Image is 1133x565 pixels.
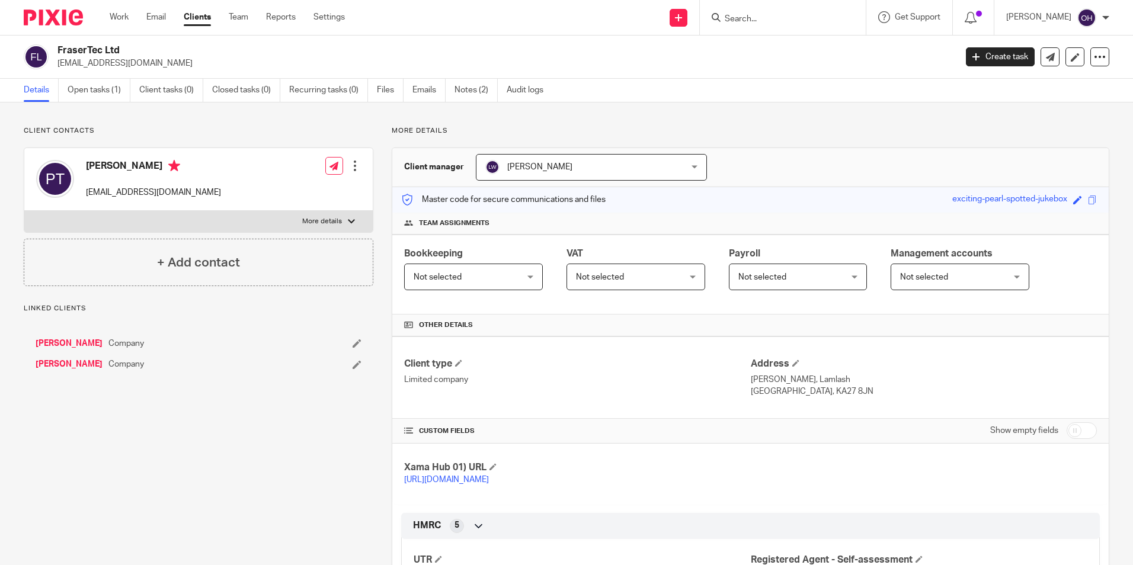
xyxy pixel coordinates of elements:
p: Master code for secure communications and files [401,194,606,206]
span: Payroll [729,249,760,258]
p: More details [392,126,1109,136]
a: Client tasks (0) [139,79,203,102]
img: svg%3E [24,44,49,69]
h4: Client type [404,358,750,370]
span: 5 [455,519,459,531]
a: Email [146,11,166,23]
a: [URL][DOMAIN_NAME] [404,476,489,484]
div: exciting-pearl-spotted-jukebox [952,193,1067,207]
h4: [PERSON_NAME] [86,160,221,175]
p: More details [302,217,342,226]
a: Emails [412,79,446,102]
span: Company [108,338,144,349]
span: Get Support [895,13,940,21]
span: Not selected [900,273,948,281]
span: [PERSON_NAME] [507,163,572,171]
a: Reports [266,11,296,23]
input: Search [724,14,830,25]
p: [PERSON_NAME], Lamlash [751,374,1097,386]
span: Other details [419,320,473,330]
a: Settings [313,11,345,23]
p: [EMAIL_ADDRESS][DOMAIN_NAME] [86,187,221,198]
i: Primary [168,160,180,172]
h4: CUSTOM FIELDS [404,426,750,436]
a: Clients [184,11,211,23]
h4: + Add contact [157,253,240,272]
a: Details [24,79,59,102]
a: Create task [966,47,1035,66]
a: Files [377,79,404,102]
span: Bookkeeping [404,249,463,258]
img: svg%3E [36,160,74,198]
img: svg%3E [1077,8,1096,27]
span: Not selected [414,273,462,281]
a: Audit logs [507,79,552,102]
span: VAT [566,249,583,258]
a: [PERSON_NAME] [36,338,103,349]
span: Team assignments [419,219,489,228]
img: svg%3E [485,160,500,174]
span: Not selected [738,273,786,281]
a: Team [229,11,248,23]
p: [PERSON_NAME] [1006,11,1071,23]
p: [GEOGRAPHIC_DATA], KA27 8JN [751,386,1097,397]
label: Show empty fields [990,425,1058,436]
p: Limited company [404,374,750,386]
p: Client contacts [24,126,373,136]
span: Not selected [576,273,624,281]
a: Work [110,11,129,23]
span: Company [108,358,144,370]
a: Notes (2) [455,79,498,102]
h4: Xama Hub 01) URL [404,461,750,474]
a: Recurring tasks (0) [289,79,368,102]
p: Linked clients [24,304,373,313]
h3: Client manager [404,161,464,173]
span: HMRC [413,519,441,532]
p: [EMAIL_ADDRESS][DOMAIN_NAME] [57,57,948,69]
a: Open tasks (1) [68,79,130,102]
a: Closed tasks (0) [212,79,280,102]
a: [PERSON_NAME] [36,358,103,370]
h2: FraserTec Ltd [57,44,770,57]
span: Management accounts [891,249,993,258]
h4: Address [751,358,1097,370]
img: Pixie [24,9,83,25]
